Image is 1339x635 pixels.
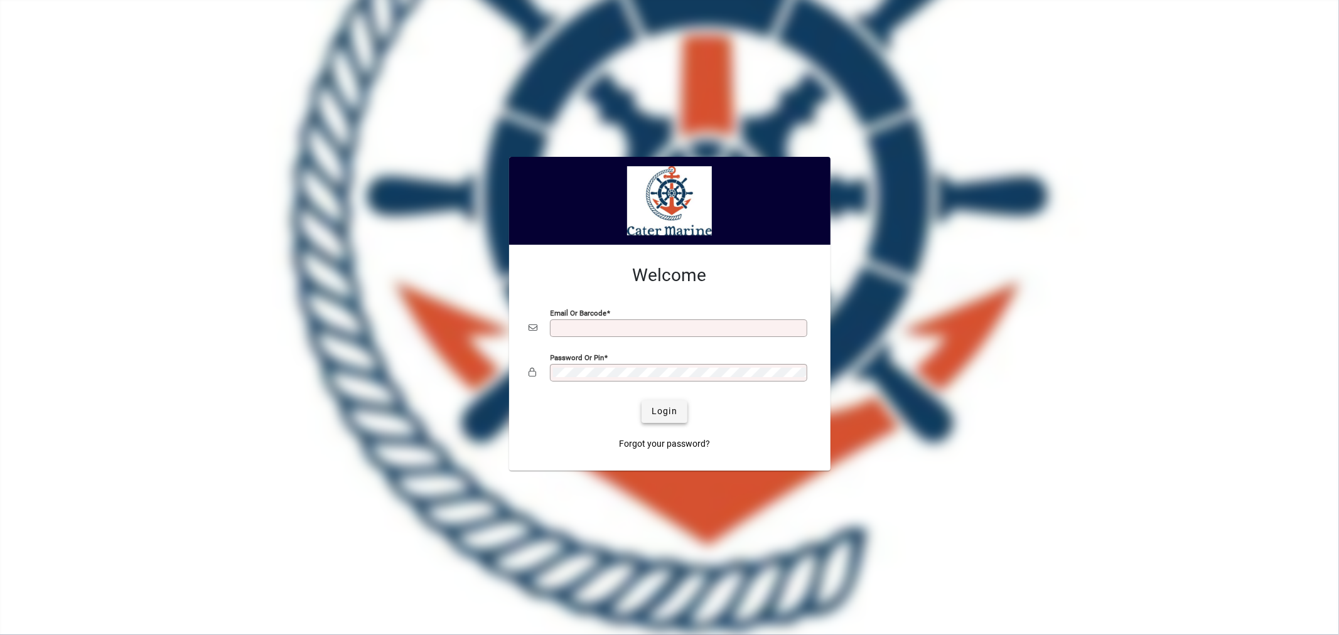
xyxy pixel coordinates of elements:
[529,265,810,286] h2: Welcome
[642,400,687,423] button: Login
[551,308,607,317] mat-label: Email or Barcode
[614,433,715,456] a: Forgot your password?
[551,353,605,361] mat-label: Password or Pin
[619,437,710,451] span: Forgot your password?
[652,405,677,418] span: Login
